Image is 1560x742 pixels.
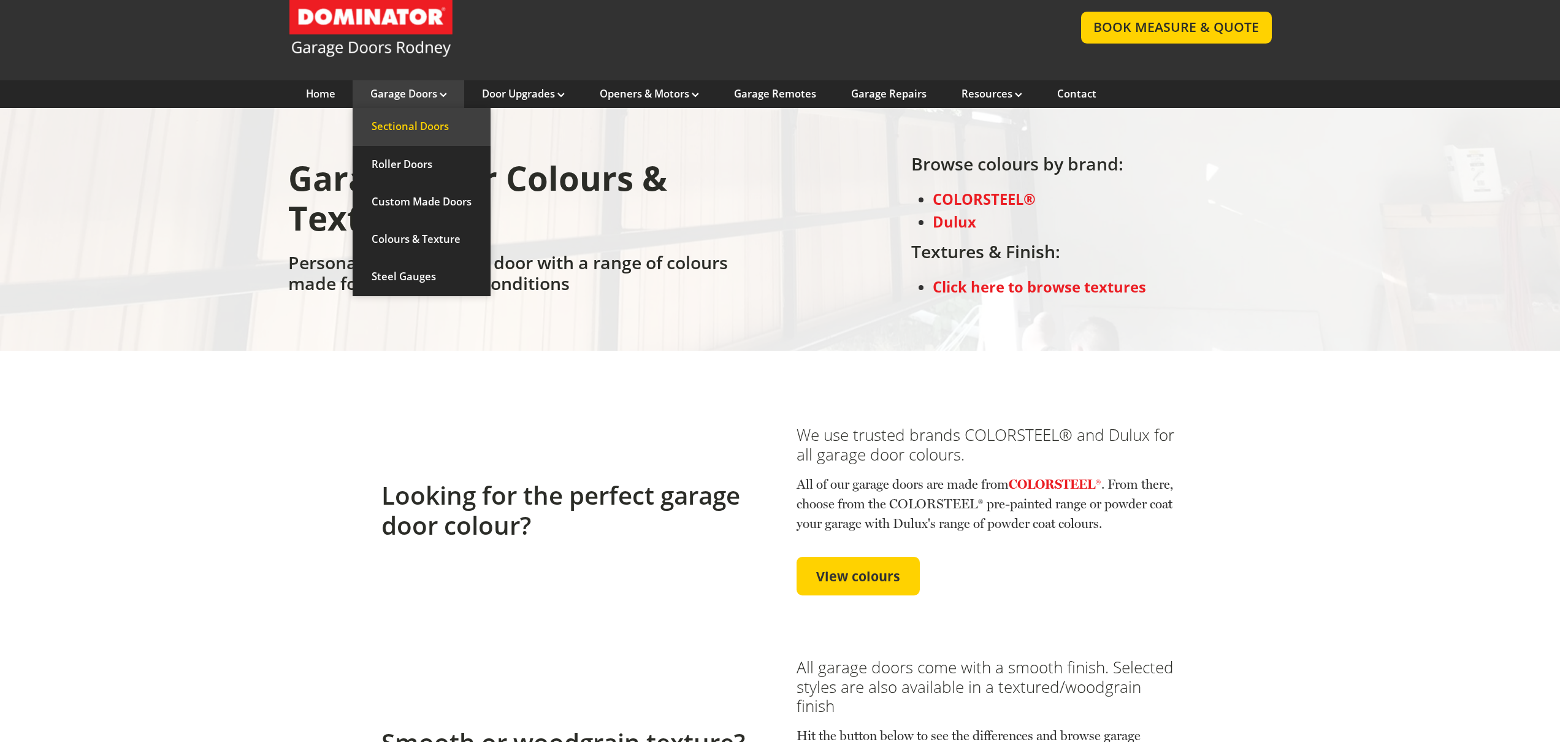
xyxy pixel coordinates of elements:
[797,557,920,596] a: View colours
[353,221,491,258] a: Colours & Texture
[306,87,335,101] a: Home
[1009,476,1101,492] a: COLORSTEEL®
[600,87,699,101] a: Openers & Motors
[797,426,1179,464] h3: We use trusted brands COLORSTEEL® and Dulux for all garage door colours.
[797,658,1179,716] h3: All garage doors come with a smooth finish. Selected styles are also available in a textured/wood...
[734,87,816,101] a: Garage Remotes
[911,241,1147,269] h2: Textures & Finish:
[482,87,565,101] a: Door Upgrades
[962,87,1022,101] a: Resources
[353,108,491,145] a: Sectional Doors
[816,568,900,584] span: View colours
[288,252,774,301] h2: Personalise your garage door with a range of colours made for New Zealand conditions
[381,481,763,540] h2: Looking for the perfect garage door colour?
[933,212,976,232] a: Dulux
[353,258,491,296] a: Steel Gauges
[353,183,491,221] a: Custom Made Doors
[933,189,1036,209] a: COLORSTEEL®
[797,475,1179,534] p: All of our garage doors are made from . From there, choose from the COLORSTEEL® pre-painted range...
[851,87,927,101] a: Garage Repairs
[370,87,447,101] a: Garage Doors
[1057,87,1096,101] a: Contact
[1081,12,1272,43] a: BOOK MEASURE & QUOTE
[353,146,491,183] a: Roller Doors
[288,158,774,252] h1: Garage Door Colours & Texture
[933,277,1146,297] a: Click here to browse textures
[911,153,1147,182] h2: Browse colours by brand:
